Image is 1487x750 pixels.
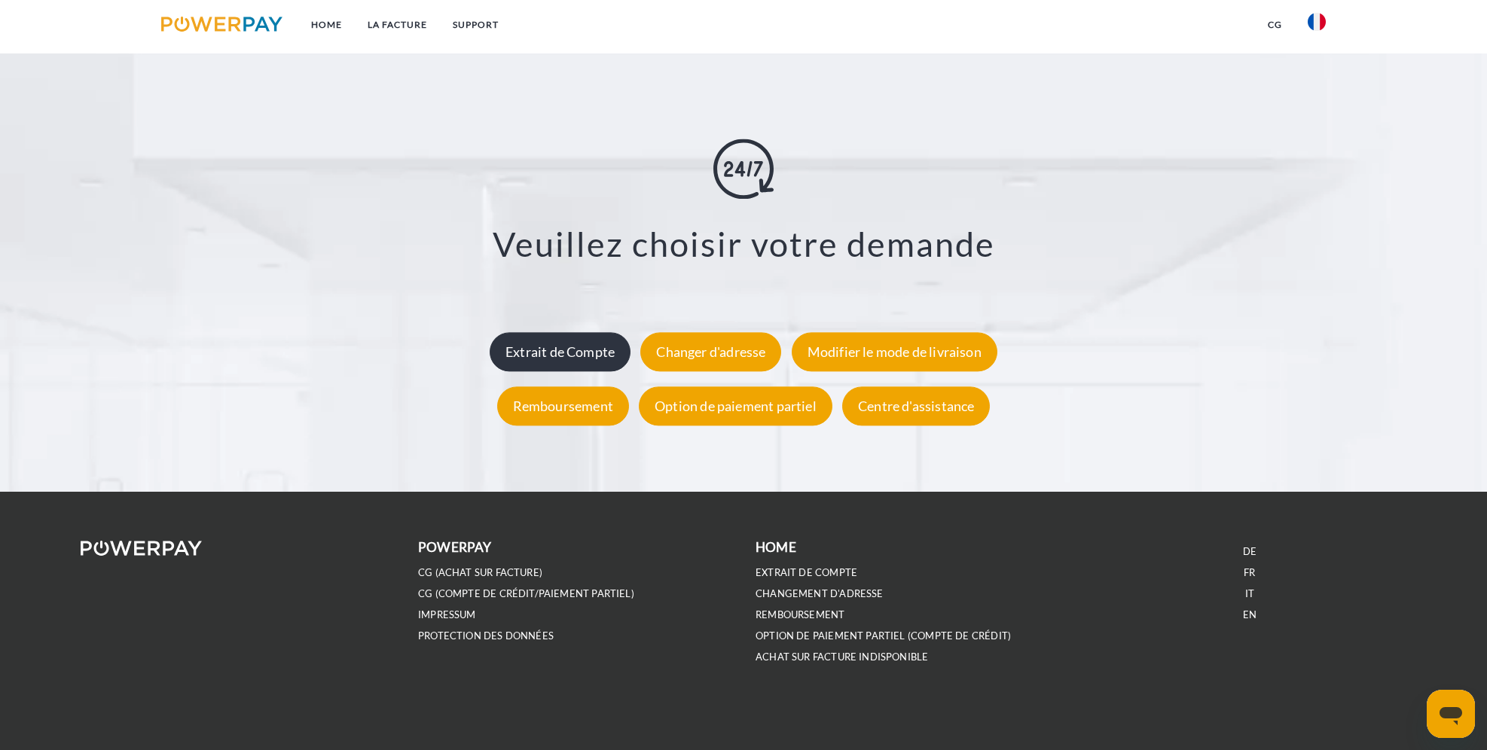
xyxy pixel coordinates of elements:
h3: Veuillez choisir votre demande [93,223,1394,265]
a: Remboursement [493,398,633,415]
a: DE [1243,545,1256,558]
a: REMBOURSEMENT [756,608,844,621]
a: EN [1243,608,1256,621]
div: Changer d'adresse [640,333,781,372]
iframe: Bouton de lancement de la fenêtre de messagerie [1427,690,1475,738]
a: ACHAT SUR FACTURE INDISPONIBLE [756,651,928,663]
a: EXTRAIT DE COMPTE [756,566,857,579]
b: POWERPAY [418,539,491,555]
a: CG [1255,11,1295,38]
img: fr [1308,13,1326,31]
a: OPTION DE PAIEMENT PARTIEL (Compte de crédit) [756,630,1011,642]
a: Home [298,11,355,38]
a: FR [1244,566,1255,579]
div: Option de paiement partiel [639,387,832,426]
div: Extrait de Compte [490,333,631,372]
a: LA FACTURE [355,11,440,38]
a: Modifier le mode de livraison [788,344,1001,361]
img: logo-powerpay.svg [161,17,282,32]
a: Changement d'adresse [756,587,884,600]
a: Extrait de Compte [486,344,634,361]
a: IMPRESSUM [418,608,476,621]
div: Remboursement [497,387,629,426]
img: online-shopping.svg [713,139,774,199]
a: Support [440,11,511,38]
img: logo-powerpay-white.svg [81,541,202,556]
a: CG (achat sur facture) [418,566,542,579]
a: Changer d'adresse [637,344,785,361]
a: Option de paiement partiel [635,398,836,415]
a: IT [1245,587,1254,600]
div: Centre d'assistance [842,387,990,426]
a: Centre d'assistance [838,398,994,415]
a: CG (Compte de crédit/paiement partiel) [418,587,634,600]
b: Home [756,539,796,555]
div: Modifier le mode de livraison [792,333,997,372]
a: PROTECTION DES DONNÉES [418,630,554,642]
